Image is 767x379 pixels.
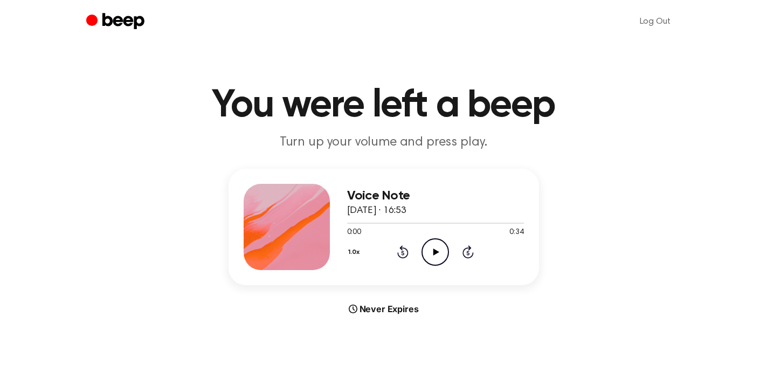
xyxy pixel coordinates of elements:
div: Never Expires [229,302,539,315]
span: 0:00 [347,227,361,238]
a: Log Out [629,9,681,35]
h1: You were left a beep [108,86,660,125]
p: Turn up your volume and press play. [177,134,591,151]
a: Beep [86,11,147,32]
span: 0:34 [509,227,523,238]
button: 1.0x [347,243,364,261]
span: [DATE] · 16:53 [347,206,406,216]
h3: Voice Note [347,189,524,203]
